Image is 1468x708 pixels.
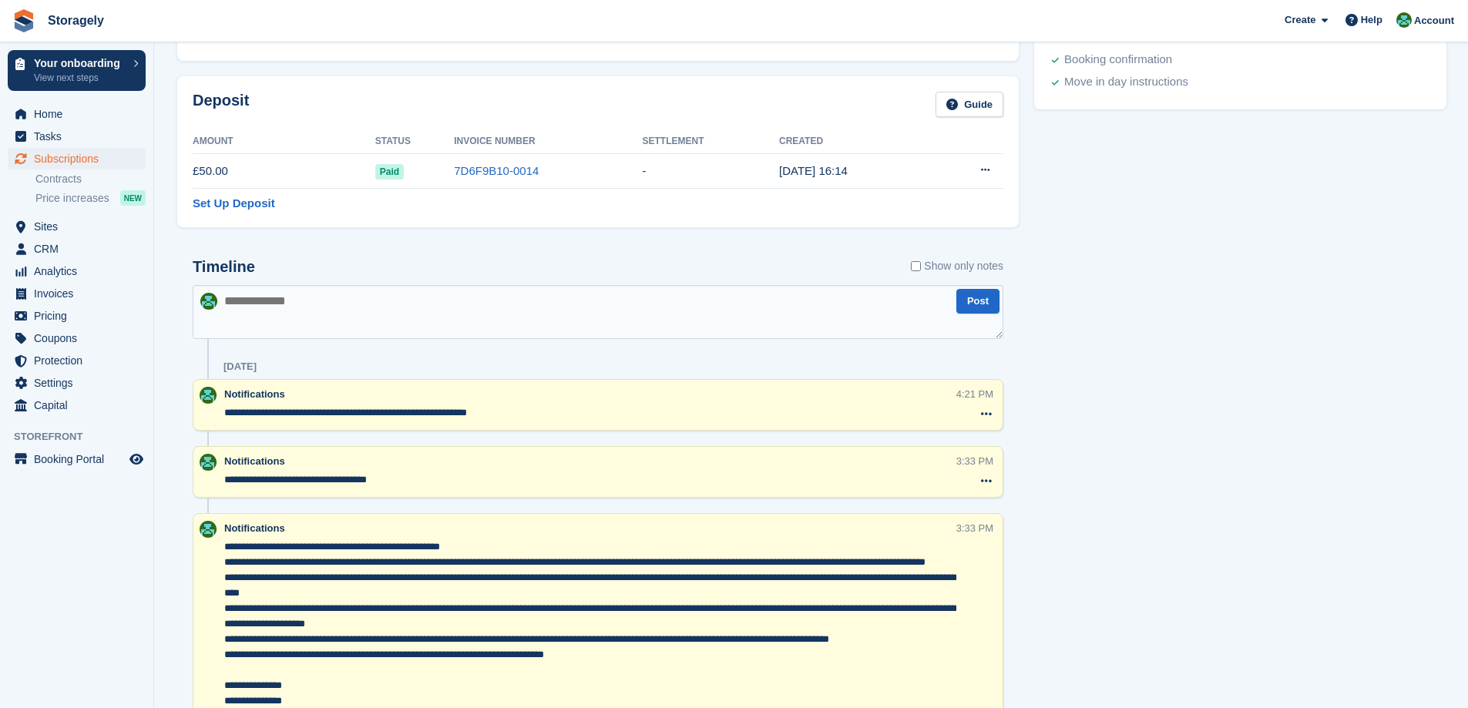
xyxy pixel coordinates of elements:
span: Tasks [34,126,126,147]
img: Notifications [200,521,217,538]
a: Contracts [35,172,146,186]
span: Booking Portal [34,448,126,470]
th: Settlement [642,129,779,154]
td: - [642,154,779,189]
img: Notifications [200,454,217,471]
img: Notifications [200,387,217,404]
span: Notifications [224,455,285,467]
img: stora-icon-8386f47178a22dfd0bd8f6a31ec36ba5ce8667c1dd55bd0f319d3a0aa187defe.svg [12,9,35,32]
div: NEW [120,190,146,206]
th: Created [779,129,931,154]
span: Notifications [224,388,285,400]
button: Post [956,289,999,314]
img: Notifications [200,293,217,310]
a: menu [8,394,146,416]
label: Show only notes [911,258,1003,274]
th: Invoice Number [454,129,642,154]
a: 7D6F9B10-0014 [454,164,539,177]
p: Your onboarding [34,58,126,69]
img: Notifications [1396,12,1412,28]
span: Help [1361,12,1382,28]
a: menu [8,260,146,282]
a: menu [8,126,146,147]
span: Home [34,103,126,125]
p: View next steps [34,71,126,85]
a: menu [8,103,146,125]
a: menu [8,372,146,394]
h2: Deposit [193,92,249,117]
div: Booking confirmation [1064,51,1172,69]
span: Price increases [35,191,109,206]
th: Status [375,129,455,154]
span: Settings [34,372,126,394]
a: menu [8,448,146,470]
span: Invoices [34,283,126,304]
div: [DATE] [223,361,257,373]
span: Sites [34,216,126,237]
span: CRM [34,238,126,260]
a: Your onboarding View next steps [8,50,146,91]
span: Capital [34,394,126,416]
span: Account [1414,13,1454,29]
span: Notifications [224,522,285,534]
div: 3:33 PM [956,454,993,468]
h2: Timeline [193,258,255,276]
a: menu [8,238,146,260]
a: menu [8,305,146,327]
div: Move in day instructions [1064,73,1188,92]
span: Protection [34,350,126,371]
div: 4:21 PM [956,387,993,401]
div: 3:33 PM [956,521,993,535]
span: Subscriptions [34,148,126,169]
a: menu [8,350,146,371]
a: menu [8,148,146,169]
a: menu [8,283,146,304]
span: Pricing [34,305,126,327]
a: menu [8,327,146,349]
th: Amount [193,129,375,154]
a: menu [8,216,146,237]
time: 2025-06-30 15:14:30 UTC [779,164,848,177]
span: Storefront [14,429,153,445]
a: Storagely [42,8,110,33]
a: Set Up Deposit [193,195,275,213]
span: Analytics [34,260,126,282]
span: Paid [375,164,404,180]
span: Coupons [34,327,126,349]
a: Guide [936,92,1003,117]
td: £50.00 [193,154,375,189]
span: Create [1285,12,1315,28]
a: Price increases NEW [35,190,146,206]
a: Preview store [127,450,146,468]
input: Show only notes [911,258,921,274]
